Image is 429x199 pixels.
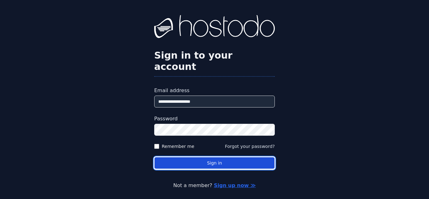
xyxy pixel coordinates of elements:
[154,157,275,169] button: Sign in
[154,15,275,40] img: Hostodo
[30,182,399,189] p: Not a member?
[154,87,275,94] label: Email address
[162,143,194,149] label: Remember me
[225,143,275,149] button: Forgot your password?
[154,115,275,123] label: Password
[154,50,275,72] h2: Sign in to your account
[214,182,256,188] a: Sign up now ≫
